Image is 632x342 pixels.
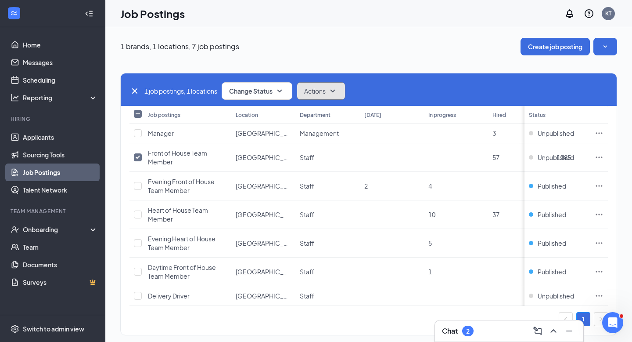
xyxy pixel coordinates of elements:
[532,326,543,336] svg: ComposeMessage
[236,292,300,300] span: [GEOGRAPHIC_DATA]
[295,258,359,286] td: Staff
[538,291,574,300] span: Unpublished
[364,182,368,190] span: 2
[236,129,300,137] span: [GEOGRAPHIC_DATA]
[23,71,98,89] a: Scheduling
[300,153,314,161] span: Staff
[11,225,19,234] svg: UserCheck
[148,292,190,300] span: Delivery Driver
[548,326,559,336] svg: ChevronUp
[295,200,359,229] td: Staff
[598,317,603,322] span: right
[595,182,603,190] svg: Ellipses
[85,9,93,18] svg: Collapse
[563,317,568,322] span: left
[594,312,608,326] button: right
[236,211,300,218] span: [GEOGRAPHIC_DATA]
[538,239,566,247] span: Published
[488,106,552,124] th: Hired
[428,239,432,247] span: 5
[11,324,19,333] svg: Settings
[492,129,496,137] span: 3
[23,54,98,71] a: Messages
[442,326,458,336] h3: Chat
[295,229,359,258] td: Staff
[231,258,295,286] td: Blue Springs
[577,313,590,326] a: 1
[236,268,300,276] span: [GEOGRAPHIC_DATA]
[231,124,295,143] td: Blue Springs
[559,312,573,326] li: Previous Page
[11,115,96,123] div: Hiring
[297,82,345,100] button: ActionsSmallChevronDown
[300,292,314,300] span: Staff
[23,225,90,234] div: Onboarding
[148,149,207,166] span: Front of House Team Member
[300,239,314,247] span: Staff
[601,42,610,51] svg: SmallChevronDown
[295,124,359,143] td: Management
[300,211,314,218] span: Staff
[595,153,603,162] svg: Ellipses
[595,239,603,247] svg: Ellipses
[605,10,611,17] div: KT
[120,42,239,51] p: 1 brands, 1 locations, 7 job postings
[428,211,435,218] span: 10
[10,9,18,18] svg: WorkstreamLogo
[120,6,185,21] h1: Job Postings
[148,263,216,280] span: Daytime Front of House Team Member
[595,210,603,219] svg: Ellipses
[584,8,594,19] svg: QuestionInfo
[300,268,314,276] span: Staff
[231,229,295,258] td: Blue Springs
[11,93,19,102] svg: Analysis
[148,129,174,137] span: Manager
[236,182,300,190] span: [GEOGRAPHIC_DATA]
[236,239,300,247] span: [GEOGRAPHIC_DATA]
[295,172,359,200] td: Staff
[492,211,499,218] span: 37
[521,38,590,55] button: Create job posting
[538,210,566,219] span: Published
[428,182,432,190] span: 4
[274,86,285,96] svg: SmallChevronDown
[23,128,98,146] a: Applicants
[295,286,359,306] td: Staff
[231,172,295,200] td: Blue Springs
[602,312,623,333] iframe: Intercom live chat
[23,324,84,333] div: Switch to admin view
[148,178,215,194] span: Evening Front of House Team Member
[23,146,98,164] a: Sourcing Tools
[595,267,603,276] svg: Ellipses
[576,312,590,326] li: 1
[23,273,98,291] a: SurveysCrown
[300,129,339,137] span: Management
[531,324,545,338] button: ComposeMessage
[23,238,98,256] a: Team
[129,86,140,96] svg: Cross
[23,36,98,54] a: Home
[304,87,326,95] span: Actions
[538,153,574,162] span: Unpublished
[231,286,295,306] td: Blue Springs
[424,106,488,124] th: In progress
[300,182,314,190] span: Staff
[559,312,573,326] button: left
[594,312,608,326] li: Next Page
[236,111,258,119] div: Location
[11,207,96,215] div: Team Management
[538,182,566,190] span: Published
[23,256,98,273] a: Documents
[492,153,499,161] span: 57
[360,106,424,124] th: [DATE]
[546,324,560,338] button: ChevronUp
[327,86,338,96] svg: SmallChevronDown
[300,111,330,119] div: Department
[148,111,180,119] div: Job postings
[564,326,575,336] svg: Minimize
[23,93,98,102] div: Reporting
[595,129,603,138] svg: Ellipses
[564,8,575,19] svg: Notifications
[595,291,603,300] svg: Ellipses
[23,181,98,199] a: Talent Network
